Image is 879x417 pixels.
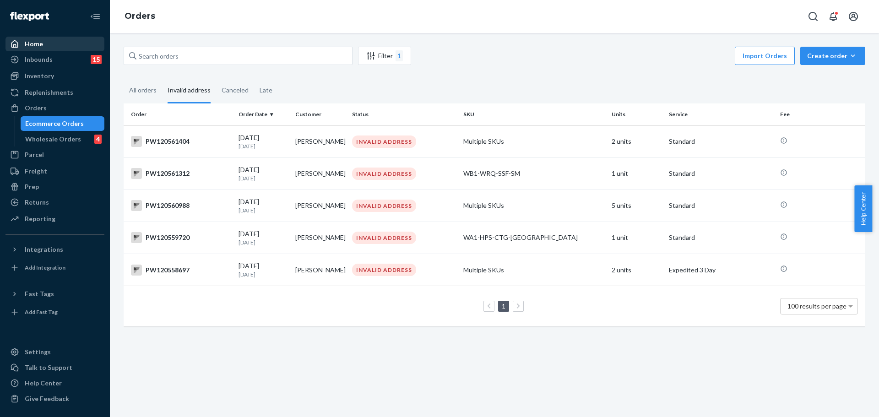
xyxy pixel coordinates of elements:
a: Parcel [5,147,104,162]
div: [DATE] [239,229,288,246]
div: PW120560988 [131,200,231,211]
div: 1 [396,50,403,61]
button: Open notifications [824,7,842,26]
td: 5 units [608,190,665,222]
div: Add Integration [25,264,65,271]
td: [PERSON_NAME] [292,254,348,286]
div: PW120558697 [131,265,231,276]
a: Talk to Support [5,360,104,375]
div: Talk to Support [25,363,72,372]
div: INVALID ADDRESS [352,168,416,180]
a: Help Center [5,376,104,390]
p: [DATE] [239,174,288,182]
p: Standard [669,201,773,210]
button: Filter [358,47,411,65]
a: Reporting [5,211,104,226]
a: Add Integration [5,260,104,275]
td: [PERSON_NAME] [292,190,348,222]
p: Standard [669,137,773,146]
button: Create order [800,47,865,65]
div: Invalid address [168,78,211,103]
div: Home [25,39,43,49]
td: Multiple SKUs [460,125,608,157]
a: Returns [5,195,104,210]
div: 15 [91,55,102,64]
div: INVALID ADDRESS [352,264,416,276]
div: PW120561404 [131,136,231,147]
p: [DATE] [239,142,288,150]
th: Status [348,103,460,125]
a: Home [5,37,104,51]
div: WB1-WRQ-SSF-SM [463,169,604,178]
div: Customer [295,110,345,118]
div: Canceled [222,78,249,102]
div: Parcel [25,150,44,159]
th: Order [124,103,235,125]
ol: breadcrumbs [117,3,163,30]
a: Page 1 is your current page [500,302,507,310]
div: INVALID ADDRESS [352,200,416,212]
input: Search orders [124,47,353,65]
th: Fee [776,103,865,125]
a: Inventory [5,69,104,83]
div: Fast Tags [25,289,54,298]
div: Replenishments [25,88,73,97]
div: Create order [807,51,858,60]
td: 2 units [608,254,665,286]
div: All orders [129,78,157,102]
th: SKU [460,103,608,125]
td: [PERSON_NAME] [292,157,348,190]
div: Prep [25,182,39,191]
a: Add Fast Tag [5,305,104,320]
div: Late [260,78,272,102]
div: INVALID ADDRESS [352,232,416,244]
th: Units [608,103,665,125]
a: Orders [5,101,104,115]
th: Order Date [235,103,292,125]
div: WA1-HPS-CTG-[GEOGRAPHIC_DATA] [463,233,604,242]
button: Help Center [854,185,872,232]
div: Returns [25,198,49,207]
p: [DATE] [239,238,288,246]
td: [PERSON_NAME] [292,222,348,254]
div: Ecommerce Orders [25,119,84,128]
a: Inbounds15 [5,52,104,67]
p: Standard [669,233,773,242]
button: Fast Tags [5,287,104,301]
p: Expedited 3 Day [669,265,773,275]
div: 4 [94,135,102,144]
a: Freight [5,164,104,179]
div: Add Fast Tag [25,308,58,316]
a: Wholesale Orders4 [21,132,105,146]
div: Freight [25,167,47,176]
img: Flexport logo [10,12,49,21]
div: Inventory [25,71,54,81]
div: Wholesale Orders [25,135,81,144]
div: PW120559720 [131,232,231,243]
div: Settings [25,347,51,357]
td: Multiple SKUs [460,190,608,222]
button: Give Feedback [5,391,104,406]
a: Prep [5,179,104,194]
div: [DATE] [239,165,288,182]
div: Give Feedback [25,394,69,403]
div: Orders [25,103,47,113]
p: [DATE] [239,271,288,278]
div: [DATE] [239,133,288,150]
button: Import Orders [735,47,795,65]
a: Replenishments [5,85,104,100]
th: Service [665,103,776,125]
button: Integrations [5,242,104,257]
td: 1 unit [608,157,665,190]
div: Reporting [25,214,55,223]
div: [DATE] [239,261,288,278]
td: 2 units [608,125,665,157]
a: Settings [5,345,104,359]
div: Help Center [25,379,62,388]
td: 1 unit [608,222,665,254]
button: Open account menu [844,7,863,26]
p: Standard [669,169,773,178]
div: INVALID ADDRESS [352,135,416,148]
p: [DATE] [239,206,288,214]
